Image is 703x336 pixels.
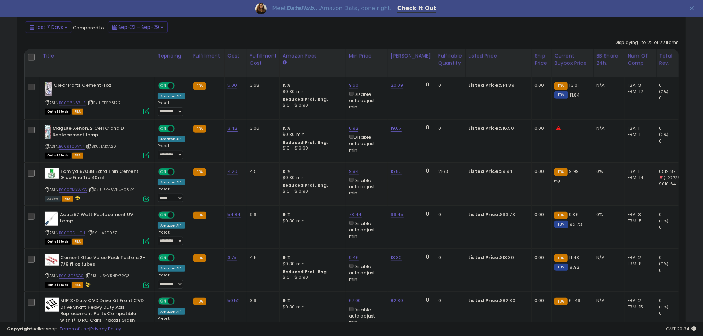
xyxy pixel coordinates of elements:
[283,96,328,102] b: Reduced Prof. Rng.
[349,297,361,304] a: 67.00
[628,304,651,310] div: FBM: 15
[60,168,145,183] b: Tamiya 87038 Extra Thin Cement Glue Fine Tip 40ml
[159,298,168,304] span: ON
[349,82,359,89] a: 9.60
[666,326,696,332] span: 2025-10-7 20:34 GMT
[59,230,85,236] a: B0002DJUGU
[283,82,341,89] div: 15%
[158,136,185,142] div: Amazon AI *
[659,267,687,274] div: 0
[468,168,500,175] b: Listed Price:
[250,298,274,304] div: 3.9
[227,125,238,132] a: 3.42
[7,326,32,332] strong: Copyright
[255,3,267,14] img: Profile image for Georgie
[283,89,341,95] div: $0.30 min
[250,125,274,131] div: 3.06
[193,52,222,60] div: Fulfillment
[349,262,382,282] div: Disable auto adjust min
[349,220,382,239] div: Disable auto adjust min
[569,297,581,304] span: 61.49
[534,125,546,131] div: 0.00
[349,90,382,110] div: Disable auto adjust min
[159,126,168,132] span: ON
[438,254,460,261] div: 0
[659,304,669,310] small: (0%)
[62,196,74,202] span: FBA
[283,218,341,224] div: $0.30 min
[569,211,579,218] span: 93.6
[468,254,526,261] div: $13.30
[45,125,51,139] img: 41BLPQZKGDL._SL40_.jpg
[438,168,460,175] div: 2163
[554,221,568,228] small: FBM
[628,52,653,67] div: Num of Comp.
[554,212,567,219] small: FBA
[85,273,130,278] span: | SKU: U5-YRNF-72Q8
[391,168,402,175] a: 15.85
[570,92,580,98] span: 11.84
[193,82,206,90] small: FBA
[283,182,328,188] b: Reduced Prof. Rng.
[283,212,341,218] div: 15%
[569,82,579,89] span: 13.01
[628,125,651,131] div: FBA: 1
[72,109,84,115] span: FBA
[628,89,651,95] div: FBM: 12
[468,211,500,218] b: Listed Price:
[45,298,59,312] img: 31Eu+0t7pSL._SL40_.jpg
[438,298,460,304] div: 0
[227,297,240,304] a: 50.52
[158,222,185,229] div: Amazon AI *
[158,179,185,185] div: Amazon AI *
[108,21,168,33] button: Sep-23 - Sep-29
[596,82,619,89] div: N/A
[174,126,185,132] span: OFF
[438,52,462,67] div: Fulfillable Quantity
[87,100,121,106] span: | SKU: TES281217
[468,168,526,175] div: $9.94
[554,254,567,262] small: FBA
[468,52,529,60] div: Listed Price
[250,168,274,175] div: 4.5
[73,196,81,200] i: hazardous material
[59,187,87,193] a: B000BMYWYC
[349,125,359,132] a: 6.92
[36,24,63,31] span: Last 7 Days
[158,273,185,288] div: Preset:
[596,168,619,175] div: 0%
[158,187,185,202] div: Preset:
[283,139,328,145] b: Reduced Prof. Rng.
[193,212,206,219] small: FBA
[628,82,651,89] div: FBA: 3
[45,196,61,202] span: All listings currently available for purchase on Amazon
[227,168,238,175] a: 4.20
[45,168,149,201] div: ASIN:
[596,52,622,67] div: BB Share 24h.
[628,218,651,224] div: FBM: 5
[193,298,206,305] small: FBA
[468,298,526,304] div: $82.80
[596,125,619,131] div: N/A
[73,24,105,31] span: Compared to:
[554,264,568,271] small: FBM
[659,218,669,224] small: (0%)
[554,91,568,99] small: FBM
[391,52,432,60] div: [PERSON_NAME]
[554,168,567,176] small: FBA
[158,93,185,99] div: Amazon AI *
[468,297,500,304] b: Listed Price:
[628,168,651,175] div: FBA: 1
[174,298,185,304] span: OFF
[159,83,168,89] span: ON
[72,239,84,245] span: FBA
[250,82,274,89] div: 3.68
[690,6,697,10] div: Close
[468,82,526,89] div: $14.89
[158,230,185,245] div: Preset:
[534,168,546,175] div: 0.00
[174,83,185,89] span: OFF
[88,187,134,192] span: | SKU: 5Y-6VNU-C8KY
[193,125,206,133] small: FBA
[349,133,382,153] div: Disable auto adjust min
